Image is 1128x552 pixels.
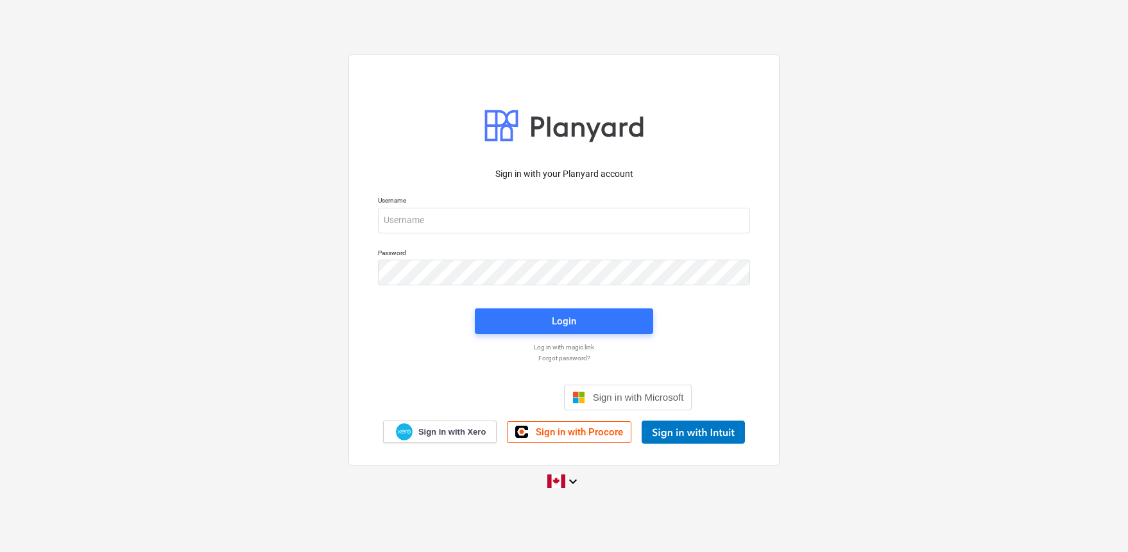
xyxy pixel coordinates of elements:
[378,249,750,260] p: Password
[1064,490,1128,552] iframe: Chat Widget
[475,308,653,334] button: Login
[383,421,497,443] a: Sign in with Xero
[552,313,576,330] div: Login
[593,392,684,403] span: Sign in with Microsoft
[565,474,581,489] i: keyboard_arrow_down
[372,343,756,351] a: Log in with magic link
[396,423,413,440] img: Xero logo
[378,196,750,207] p: Username
[378,167,750,181] p: Sign in with your Planyard account
[372,354,756,362] a: Forgot password?
[378,208,750,233] input: Username
[536,426,623,438] span: Sign in with Procore
[430,383,560,412] iframe: Sign in with Google Button
[418,426,486,438] span: Sign in with Xero
[507,421,631,443] a: Sign in with Procore
[572,391,585,404] img: Microsoft logo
